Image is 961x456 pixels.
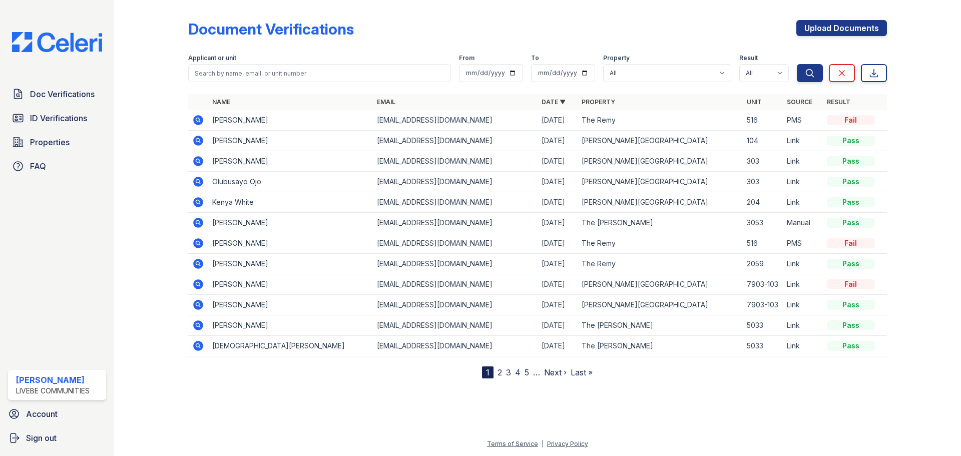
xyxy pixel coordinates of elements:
td: 104 [743,131,783,151]
a: Result [827,98,850,106]
td: [DATE] [538,315,578,336]
td: [EMAIL_ADDRESS][DOMAIN_NAME] [373,233,538,254]
div: Fail [827,238,875,248]
td: Link [783,254,823,274]
td: [PERSON_NAME] [208,213,373,233]
td: [DATE] [538,110,578,131]
a: ID Verifications [8,108,106,128]
td: [EMAIL_ADDRESS][DOMAIN_NAME] [373,151,538,172]
label: From [459,54,474,62]
td: 2059 [743,254,783,274]
td: 204 [743,192,783,213]
td: Link [783,274,823,295]
div: [PERSON_NAME] [16,374,90,386]
td: [EMAIL_ADDRESS][DOMAIN_NAME] [373,172,538,192]
a: Next › [544,367,567,377]
td: Link [783,295,823,315]
td: [DATE] [538,254,578,274]
div: Document Verifications [188,20,354,38]
td: Manual [783,213,823,233]
td: [DATE] [538,213,578,233]
td: 516 [743,233,783,254]
td: [EMAIL_ADDRESS][DOMAIN_NAME] [373,274,538,295]
td: [PERSON_NAME] [208,131,373,151]
div: 1 [482,366,494,378]
td: 7903-103 [743,274,783,295]
td: [DATE] [538,295,578,315]
td: [PERSON_NAME][GEOGRAPHIC_DATA] [578,151,742,172]
label: Result [739,54,758,62]
td: [PERSON_NAME][GEOGRAPHIC_DATA] [578,172,742,192]
a: Privacy Policy [547,440,588,447]
td: [DATE] [538,172,578,192]
input: Search by name, email, or unit number [188,64,451,82]
td: [EMAIL_ADDRESS][DOMAIN_NAME] [373,336,538,356]
a: Name [212,98,230,106]
div: Fail [827,115,875,125]
a: Account [4,404,110,424]
a: Doc Verifications [8,84,106,104]
td: The [PERSON_NAME] [578,315,742,336]
span: Doc Verifications [30,88,95,100]
a: Date ▼ [542,98,566,106]
td: [PERSON_NAME] [208,110,373,131]
td: The [PERSON_NAME] [578,336,742,356]
a: Email [377,98,395,106]
a: Properties [8,132,106,152]
td: [DATE] [538,192,578,213]
td: [PERSON_NAME] [208,254,373,274]
td: [DATE] [538,274,578,295]
div: Pass [827,197,875,207]
td: The Remy [578,233,742,254]
a: Unit [747,98,762,106]
td: [PERSON_NAME][GEOGRAPHIC_DATA] [578,131,742,151]
td: [PERSON_NAME] [208,315,373,336]
div: Pass [827,341,875,351]
a: 4 [515,367,521,377]
td: [DATE] [538,151,578,172]
span: … [533,366,540,378]
div: Pass [827,218,875,228]
td: [EMAIL_ADDRESS][DOMAIN_NAME] [373,315,538,336]
td: Link [783,131,823,151]
td: Link [783,315,823,336]
td: 7903-103 [743,295,783,315]
a: Sign out [4,428,110,448]
td: PMS [783,110,823,131]
a: Upload Documents [796,20,887,36]
a: FAQ [8,156,106,176]
a: Source [787,98,812,106]
td: Olubusayo Ojo [208,172,373,192]
td: 3053 [743,213,783,233]
td: [DATE] [538,233,578,254]
label: To [531,54,539,62]
td: 516 [743,110,783,131]
div: Pass [827,156,875,166]
div: | [542,440,544,447]
label: Applicant or unit [188,54,236,62]
span: Account [26,408,58,420]
div: Pass [827,320,875,330]
td: [DATE] [538,336,578,356]
td: [PERSON_NAME] [208,151,373,172]
td: [PERSON_NAME] [208,274,373,295]
div: Pass [827,259,875,269]
td: [EMAIL_ADDRESS][DOMAIN_NAME] [373,110,538,131]
a: 5 [525,367,529,377]
img: CE_Logo_Blue-a8612792a0a2168367f1c8372b55b34899dd931a85d93a1a3d3e32e68fde9ad4.png [4,32,110,52]
td: The Remy [578,110,742,131]
td: Link [783,192,823,213]
td: [PERSON_NAME][GEOGRAPHIC_DATA] [578,295,742,315]
span: FAQ [30,160,46,172]
td: 5033 [743,336,783,356]
td: Kenya White [208,192,373,213]
td: Link [783,336,823,356]
td: [PERSON_NAME][GEOGRAPHIC_DATA] [578,274,742,295]
td: [EMAIL_ADDRESS][DOMAIN_NAME] [373,131,538,151]
td: Link [783,172,823,192]
td: [DATE] [538,131,578,151]
div: Pass [827,177,875,187]
td: [EMAIL_ADDRESS][DOMAIN_NAME] [373,213,538,233]
td: Link [783,151,823,172]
